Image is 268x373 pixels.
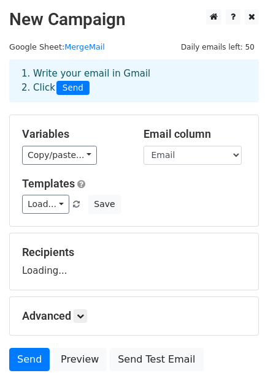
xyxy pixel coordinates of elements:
[144,127,247,141] h5: Email column
[22,177,75,190] a: Templates
[12,67,256,95] div: 1. Write your email in Gmail 2. Click
[22,195,69,214] a: Load...
[9,348,50,371] a: Send
[22,127,125,141] h5: Variables
[56,81,90,96] span: Send
[22,309,246,323] h5: Advanced
[9,9,259,30] h2: New Campaign
[88,195,120,214] button: Save
[9,42,105,51] small: Google Sheet:
[22,146,97,165] a: Copy/paste...
[22,246,246,277] div: Loading...
[177,40,259,54] span: Daily emails left: 50
[22,246,246,259] h5: Recipients
[110,348,203,371] a: Send Test Email
[53,348,107,371] a: Preview
[64,42,105,51] a: MergeMail
[177,42,259,51] a: Daily emails left: 50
